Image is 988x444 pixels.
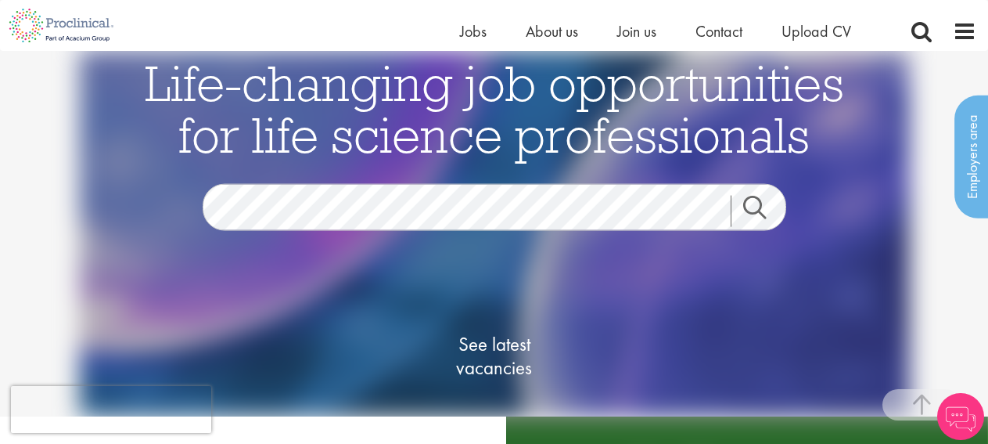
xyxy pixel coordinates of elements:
[416,269,573,442] a: See latestvacancies
[617,21,656,42] a: Join us
[11,386,211,433] iframe: reCAPTCHA
[695,21,742,42] a: Contact
[526,21,578,42] a: About us
[937,393,984,440] img: Chatbot
[781,21,851,42] a: Upload CV
[79,51,909,417] img: candidate home
[145,51,844,165] span: Life-changing job opportunities for life science professionals
[416,332,573,379] span: See latest vacancies
[731,195,798,226] a: Job search submit button
[460,21,487,42] a: Jobs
